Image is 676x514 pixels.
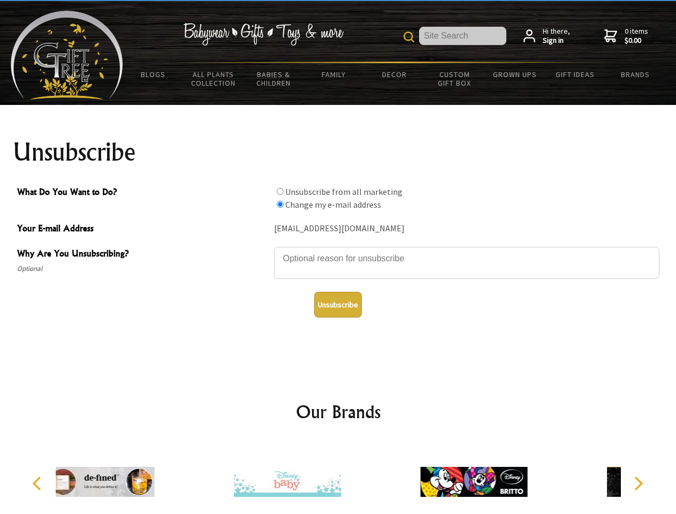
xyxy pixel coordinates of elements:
[419,27,506,45] input: Site Search
[625,26,648,46] span: 0 items
[17,262,269,275] span: Optional
[626,472,650,495] button: Next
[184,63,244,94] a: All Plants Collection
[11,11,123,100] img: Babyware - Gifts - Toys and more...
[277,201,284,208] input: What Do You Want to Do?
[285,186,402,197] label: Unsubscribe from all marketing
[543,36,570,46] strong: Sign in
[364,63,424,86] a: Decor
[285,199,381,210] label: Change my e-mail address
[605,63,666,86] a: Brands
[625,36,648,46] strong: $0.00
[404,32,414,42] img: product search
[523,27,570,46] a: Hi there,Sign in
[123,63,184,86] a: BLOGS
[277,188,284,195] input: What Do You Want to Do?
[17,222,269,237] span: Your E-mail Address
[484,63,545,86] a: Grown Ups
[274,247,659,279] textarea: Why Are You Unsubscribing?
[274,221,659,237] div: [EMAIL_ADDRESS][DOMAIN_NAME]
[545,63,605,86] a: Gift Ideas
[543,27,570,46] span: Hi there,
[21,399,655,425] h2: Our Brands
[13,139,664,165] h1: Unsubscribe
[314,292,362,318] button: Unsubscribe
[183,23,344,46] img: Babywear - Gifts - Toys & more
[17,185,269,201] span: What Do You Want to Do?
[17,247,269,262] span: Why Are You Unsubscribing?
[604,27,648,46] a: 0 items$0.00
[424,63,485,94] a: Custom Gift Box
[27,472,50,495] button: Previous
[304,63,364,86] a: Family
[244,63,304,94] a: Babies & Children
